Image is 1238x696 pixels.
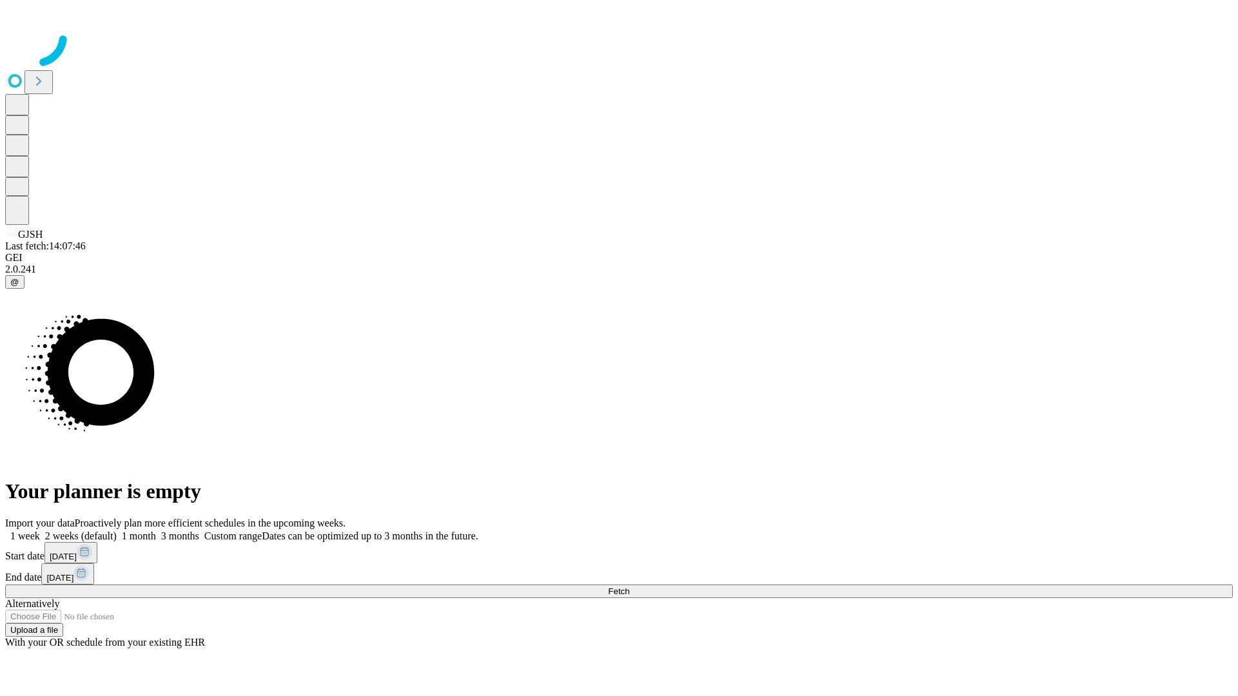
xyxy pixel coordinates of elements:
[18,229,43,240] span: GJSH
[204,530,262,541] span: Custom range
[608,586,629,596] span: Fetch
[5,563,1233,585] div: End date
[44,542,97,563] button: [DATE]
[41,563,94,585] button: [DATE]
[122,530,156,541] span: 1 month
[5,240,86,251] span: Last fetch: 14:07:46
[5,252,1233,264] div: GEI
[5,517,75,528] span: Import your data
[5,275,25,289] button: @
[5,585,1233,598] button: Fetch
[50,552,77,561] span: [DATE]
[5,623,63,637] button: Upload a file
[5,598,59,609] span: Alternatively
[10,277,19,287] span: @
[45,530,117,541] span: 2 weeks (default)
[10,530,40,541] span: 1 week
[262,530,478,541] span: Dates can be optimized up to 3 months in the future.
[161,530,199,541] span: 3 months
[5,637,205,648] span: With your OR schedule from your existing EHR
[5,264,1233,275] div: 2.0.241
[5,479,1233,503] h1: Your planner is empty
[46,573,74,583] span: [DATE]
[75,517,346,528] span: Proactively plan more efficient schedules in the upcoming weeks.
[5,542,1233,563] div: Start date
